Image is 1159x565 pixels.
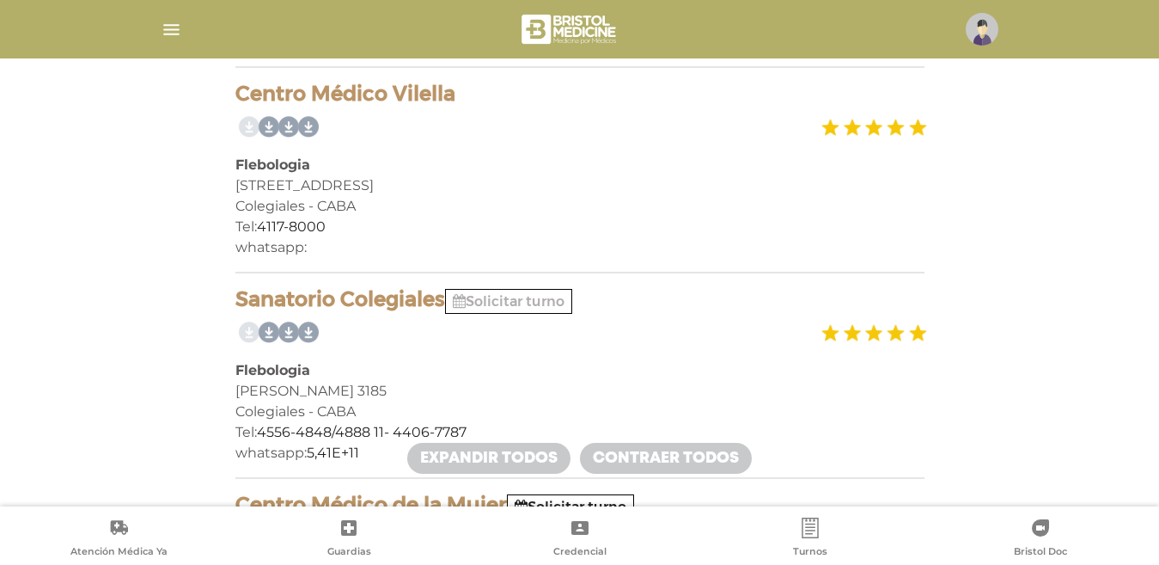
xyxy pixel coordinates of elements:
[3,518,234,562] a: Atención Médica Ya
[235,237,924,258] div: whatsapp:
[235,175,924,196] div: [STREET_ADDRESS]
[925,518,1156,562] a: Bristol Doc
[235,362,310,378] b: Flebologia
[235,402,924,422] div: Colegiales - CABA
[70,545,168,561] span: Atención Médica Ya
[1014,545,1067,561] span: Bristol Doc
[235,422,924,443] div: Tel:
[235,443,924,464] div: whatsapp:
[234,518,464,562] a: Guardias
[235,287,924,312] h4: Sanatorio Colegiales
[257,424,467,440] a: 4556-4848/4888 11- 4406-7787
[161,19,182,40] img: Cober_menu-lines-white.svg
[235,493,924,518] h4: Centro Médico de la Mujer
[235,196,924,217] div: Colegiales - CABA
[257,218,326,235] a: 4117-8000
[580,443,752,474] a: Contraer todos
[235,381,924,402] div: [PERSON_NAME] 3185
[515,499,626,515] a: Solicitar turno
[307,445,359,461] a: 5,41E+11
[235,157,310,173] b: Flebologia
[695,518,925,562] a: Turnos
[966,13,998,46] img: profile-placeholder.svg
[553,545,607,561] span: Credencial
[235,217,924,237] div: Tel:
[327,545,371,561] span: Guardias
[793,545,827,561] span: Turnos
[235,82,924,107] h4: Centro Médico Vilella
[464,518,694,562] a: Credencial
[407,443,570,474] a: Expandir todos
[519,9,621,50] img: bristol-medicine-blanco.png
[453,293,564,310] a: Solicitar turno
[819,108,927,147] img: estrellas_badge.png
[819,314,927,353] img: estrellas_badge.png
